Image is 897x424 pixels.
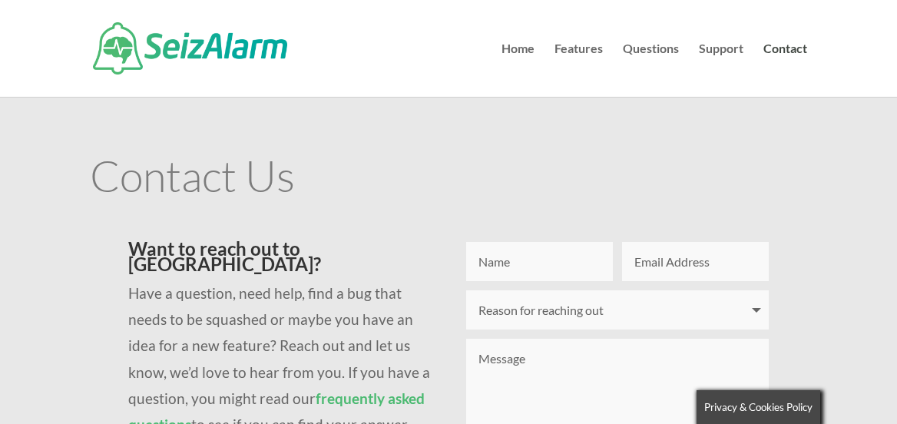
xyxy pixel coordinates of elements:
[554,43,603,97] a: Features
[128,237,321,275] span: Want to reach out to [GEOGRAPHIC_DATA]?
[763,43,807,97] a: Contact
[466,242,613,281] input: Name
[760,364,880,407] iframe: Help widget launcher
[699,43,743,97] a: Support
[623,43,679,97] a: Questions
[93,22,287,75] img: SeizAlarm
[704,401,813,413] span: Privacy & Cookies Policy
[90,154,807,204] h1: Contact Us
[622,242,769,281] input: Email Address
[501,43,535,97] a: Home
